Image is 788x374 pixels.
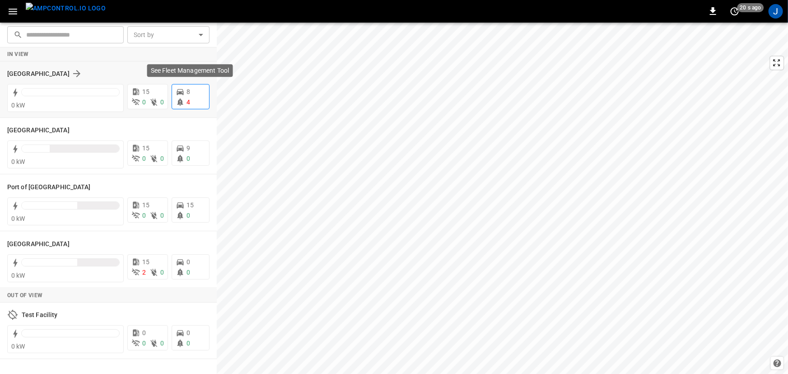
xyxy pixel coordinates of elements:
span: 15 [142,258,149,266]
span: 2 [142,269,146,276]
span: 20 s ago [737,3,764,12]
span: 0 [142,212,146,219]
h6: Port of Long Beach [7,182,91,192]
span: 4 [187,98,190,106]
span: 0 [142,98,146,106]
h6: Frankfurt Depot [7,69,70,79]
span: 0 kW [11,102,25,109]
span: 0 [142,340,146,347]
span: 8 [187,88,190,95]
span: 0 kW [11,272,25,279]
span: 0 kW [11,343,25,350]
button: set refresh interval [727,4,742,19]
span: 15 [142,145,149,152]
span: 9 [187,145,190,152]
span: 0 [160,155,164,162]
span: 0 [160,340,164,347]
strong: In View [7,51,29,57]
span: 0 [187,329,190,337]
span: 0 kW [11,158,25,165]
h6: Port of Barcelona [7,126,70,136]
h6: Test Facility [22,310,57,320]
span: 0 [160,269,164,276]
canvas: Map [217,23,788,374]
span: 0 [160,212,164,219]
strong: Out of View [7,292,42,299]
span: 15 [187,201,194,209]
span: 0 [187,212,190,219]
span: 0 [187,258,190,266]
span: 0 [187,269,190,276]
span: 0 kW [11,215,25,222]
span: 0 [187,155,190,162]
span: 0 [142,329,146,337]
img: ampcontrol.io logo [26,3,106,14]
span: 0 [187,340,190,347]
span: 0 [160,98,164,106]
span: 15 [142,201,149,209]
span: 15 [142,88,149,95]
span: 0 [142,155,146,162]
div: profile-icon [769,4,783,19]
h6: Toronto South [7,239,70,249]
p: See Fleet Management Tool [151,66,229,75]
